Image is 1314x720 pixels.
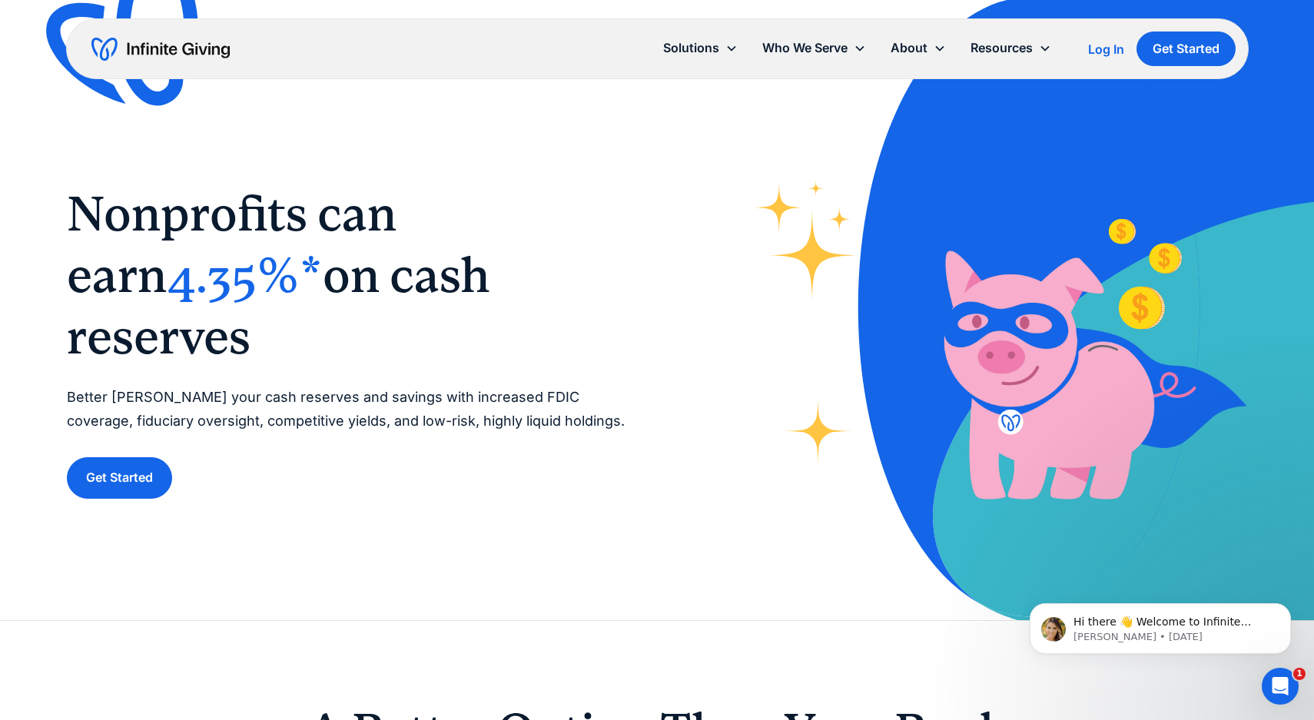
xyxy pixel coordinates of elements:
div: About [878,32,958,65]
iframe: Intercom live chat [1262,668,1299,705]
h1: ‍ ‍ [67,183,626,367]
span: 4.35%* [167,247,323,304]
div: About [891,38,927,58]
a: Get Started [67,457,172,498]
div: Resources [958,32,1063,65]
span: 1 [1293,668,1306,680]
div: Log In [1088,43,1124,55]
div: Who We Serve [762,38,848,58]
p: Better [PERSON_NAME] your cash reserves and savings with increased FDIC coverage, fiduciary overs... [67,386,626,433]
a: Log In [1088,40,1124,58]
div: Resources [971,38,1033,58]
span: Nonprofits can earn [67,185,397,304]
a: Get Started [1136,32,1236,66]
div: Solutions [663,38,719,58]
div: Solutions [651,32,750,65]
a: home [91,37,230,61]
div: Who We Serve [750,32,878,65]
iframe: Intercom notifications message [1007,571,1314,679]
